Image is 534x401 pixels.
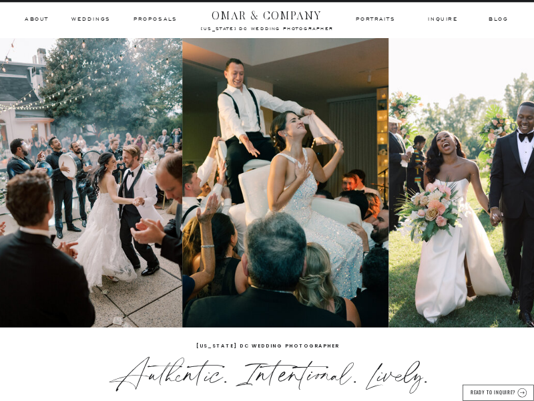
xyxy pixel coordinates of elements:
[25,15,48,23] a: ABOUT
[469,388,517,395] a: READY TO INQUIRE?
[71,15,110,23] a: Weddings
[354,15,396,23] a: Portraits
[177,26,357,31] a: [US_STATE] dc wedding photographer
[489,15,507,23] a: BLOG
[196,342,339,352] a: [US_STATE] dc wedding photographer
[84,357,451,380] h3: Authentic. Intentional. Lively.
[196,7,339,19] a: OMAR & COMPANY
[133,15,177,23] a: Proposals
[428,15,458,23] a: inquire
